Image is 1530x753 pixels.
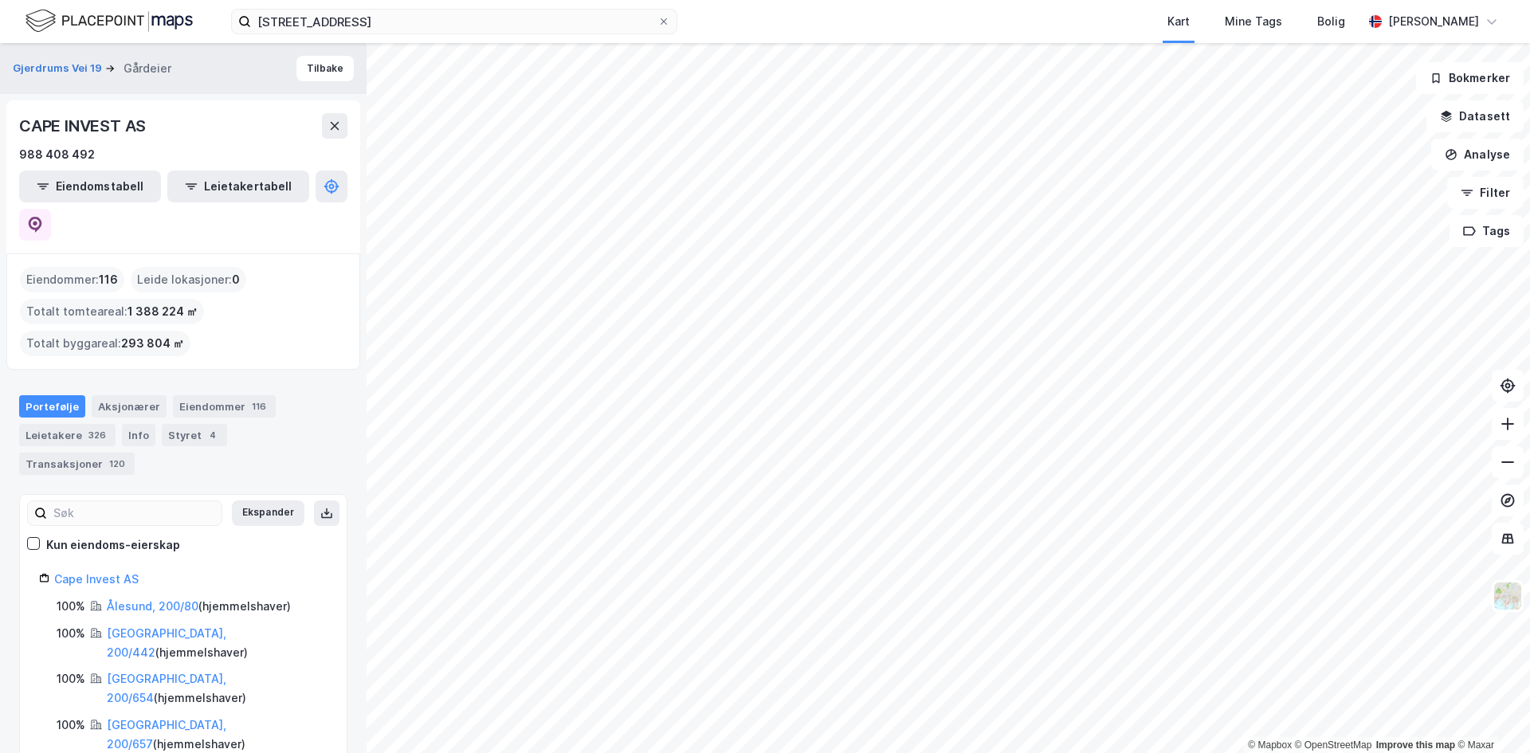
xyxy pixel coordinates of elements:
[205,427,221,443] div: 4
[19,424,116,446] div: Leietakere
[47,501,222,525] input: Søk
[107,672,226,704] a: [GEOGRAPHIC_DATA], 200/654
[99,270,118,289] span: 116
[20,331,190,356] div: Totalt byggareal :
[1295,739,1372,751] a: OpenStreetMap
[92,395,167,418] div: Aksjonærer
[20,267,124,292] div: Eiendommer :
[19,145,95,164] div: 988 408 492
[107,624,328,662] div: ( hjemmelshaver )
[1447,177,1524,209] button: Filter
[19,395,85,418] div: Portefølje
[20,299,204,324] div: Totalt tomteareal :
[1388,12,1479,31] div: [PERSON_NAME]
[173,395,276,418] div: Eiendommer
[25,7,193,35] img: logo.f888ab2527a4732fd821a326f86c7f29.svg
[1317,12,1345,31] div: Bolig
[124,59,171,78] div: Gårdeier
[249,398,269,414] div: 116
[107,718,226,751] a: [GEOGRAPHIC_DATA], 200/657
[1225,12,1282,31] div: Mine Tags
[251,10,657,33] input: Søk på adresse, matrikkel, gårdeiere, leietakere eller personer
[1426,100,1524,132] button: Datasett
[1167,12,1190,31] div: Kart
[57,669,85,688] div: 100%
[19,113,149,139] div: CAPE INVEST AS
[46,535,180,555] div: Kun eiendoms-eierskap
[1431,139,1524,171] button: Analyse
[107,599,198,613] a: Ålesund, 200/80
[162,424,227,446] div: Styret
[122,424,155,446] div: Info
[57,624,85,643] div: 100%
[13,61,105,76] button: Gjerdrums Vei 19
[296,56,354,81] button: Tilbake
[1450,677,1530,753] iframe: Chat Widget
[85,427,109,443] div: 326
[1248,739,1292,751] a: Mapbox
[107,669,328,708] div: ( hjemmelshaver )
[127,302,198,321] span: 1 388 224 ㎡
[1450,215,1524,247] button: Tags
[106,456,128,472] div: 120
[1376,739,1455,751] a: Improve this map
[107,626,226,659] a: [GEOGRAPHIC_DATA], 200/442
[19,453,135,475] div: Transaksjoner
[57,716,85,735] div: 100%
[19,171,161,202] button: Eiendomstabell
[131,267,246,292] div: Leide lokasjoner :
[1493,581,1523,611] img: Z
[232,270,240,289] span: 0
[1416,62,1524,94] button: Bokmerker
[167,171,309,202] button: Leietakertabell
[57,597,85,616] div: 100%
[54,572,139,586] a: Cape Invest AS
[107,597,291,616] div: ( hjemmelshaver )
[121,334,184,353] span: 293 804 ㎡
[232,500,304,526] button: Ekspander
